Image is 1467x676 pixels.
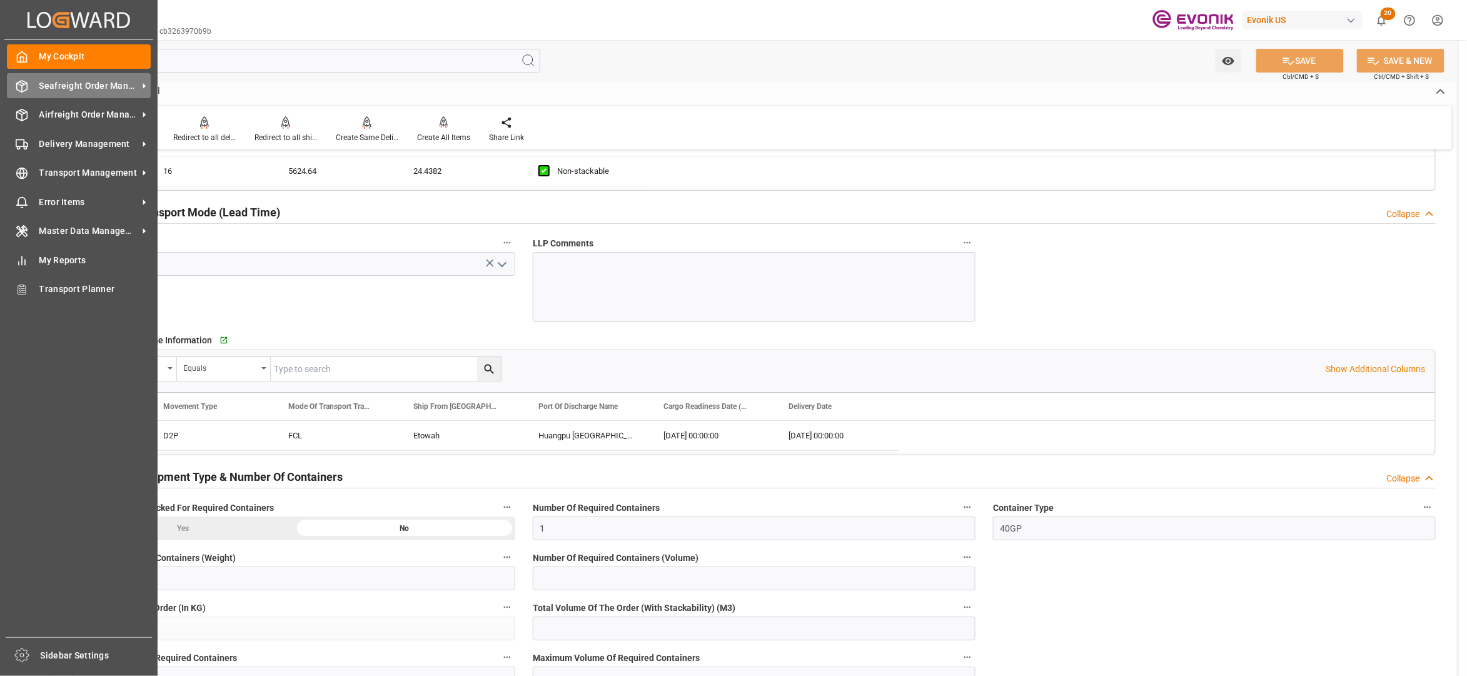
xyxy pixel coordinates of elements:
[523,421,648,450] div: Huangpu [GEOGRAPHIC_DATA]
[58,49,540,73] input: Search Fields
[1256,49,1344,73] button: SAVE
[499,499,515,515] button: Text Information Checked For Required Containers
[1387,208,1420,221] div: Collapse
[959,549,975,565] button: Number Of Required Containers (Volume)
[1357,49,1444,73] button: SAVE & NEW
[255,132,317,143] div: Redirect to all shipments
[1387,472,1420,485] div: Collapse
[7,44,151,69] a: My Cockpit
[477,357,501,381] button: search button
[39,196,138,209] span: Error Items
[39,254,151,267] span: My Reports
[177,357,271,381] button: open menu
[398,421,523,450] div: Etowah
[148,156,273,186] div: 16
[336,132,398,143] div: Create Same Delivery Date
[533,602,735,615] span: Total Volume Of The Order (With Stackability) (M3)
[533,652,700,665] span: Maximum Volume Of Required Containers
[789,402,832,411] span: Delivery Date
[398,156,523,186] div: 24.4382
[499,599,515,615] button: Total Weight Of The Order (In KG)
[163,402,217,411] span: Movement Type
[959,235,975,251] button: LLP Comments
[1396,6,1424,34] button: Help Center
[959,599,975,615] button: Total Volume Of The Order (With Stackability) (M3)
[499,235,515,251] button: Challenge Status
[417,132,470,143] div: Create All Items
[1243,8,1368,32] button: Evonik US
[1374,72,1429,81] span: Ctrl/CMD + Shift + S
[663,402,747,411] span: Cargo Readiness Date (Shipping Date)
[413,402,497,411] span: Ship From [GEOGRAPHIC_DATA]
[73,502,274,515] span: Text Information Checked For Required Containers
[557,157,633,186] div: Non-stackable
[993,502,1054,515] span: Container Type
[273,421,398,450] div: FCL
[39,166,138,179] span: Transport Management
[39,224,138,238] span: Master Data Management
[1419,499,1436,515] button: Container Type
[959,649,975,665] button: Maximum Volume Of Required Containers
[959,499,975,515] button: Number Of Required Containers
[1243,11,1363,29] div: Evonik US
[73,517,294,540] div: Yes
[173,132,236,143] div: Redirect to all deliveries
[294,517,515,540] div: No
[1152,9,1234,31] img: Evonik-brand-mark-Deep-Purple-RGB.jpeg_1700498283.jpeg
[7,277,151,301] a: Transport Planner
[183,360,257,374] div: Equals
[39,50,151,63] span: My Cockpit
[148,421,899,451] div: Press SPACE to select this row.
[533,502,660,515] span: Number Of Required Containers
[7,248,151,272] a: My Reports
[499,549,515,565] button: Number Of Required Containers (Weight)
[271,357,501,381] input: Type to search
[39,79,138,93] span: Seafreight Order Management
[73,468,343,485] h2: Challenging Equipment Type & Number Of Containers
[1216,49,1241,73] button: open menu
[1326,363,1426,376] p: Show Additional Columns
[39,138,138,151] span: Delivery Management
[489,132,524,143] div: Share Link
[39,283,151,296] span: Transport Planner
[774,421,899,450] div: [DATE] 00:00:00
[41,649,153,662] span: Sidebar Settings
[533,237,593,250] span: LLP Comments
[73,204,280,221] h2: Challenging Transport Mode (Lead Time)
[648,421,774,450] div: [DATE] 00:00:00
[538,402,618,411] span: Port Of Discharge Name
[39,108,138,121] span: Airfreight Order Management
[288,402,372,411] span: Mode Of Transport Translation
[148,156,648,186] div: Press SPACE to select this row.
[492,255,511,274] button: open menu
[499,649,515,665] button: Maximum Weight Of Required Containers
[1283,72,1319,81] span: Ctrl/CMD + S
[148,421,273,450] div: D2P
[533,552,698,565] span: Number Of Required Containers (Volume)
[1368,6,1396,34] button: show 20 new notifications
[273,156,398,186] div: 5624.64
[1381,8,1396,20] span: 20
